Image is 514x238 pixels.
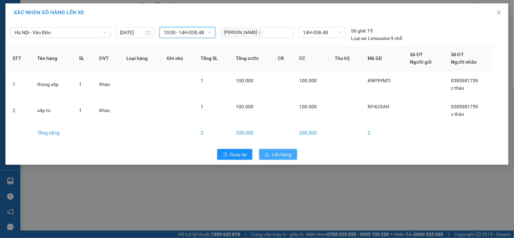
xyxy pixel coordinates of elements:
[362,45,405,71] th: Mã GD
[231,124,273,142] td: 200.000
[120,29,144,36] input: 11/08/2025
[368,78,391,83] span: KNP9YMTI
[15,27,106,38] span: Hà Nội - Vân Đồn
[362,124,405,142] td: 2
[368,104,389,109] span: RFI629AH
[303,27,342,38] span: 14H-038.48
[231,45,273,71] th: Tổng cước
[451,111,464,117] span: c thảo
[32,71,74,98] td: thùng xốp
[230,151,247,158] span: Quay lại
[451,78,478,83] span: 0385981759
[94,71,121,98] td: Khác
[451,85,464,91] span: c thảo
[351,27,367,35] span: Số ghế:
[32,45,74,71] th: Tên hàng
[265,152,269,157] span: upload
[451,52,464,57] span: Số ĐT
[94,98,121,124] td: Khác
[121,45,161,71] th: Loại hàng
[32,98,74,124] td: xốp to
[294,124,330,142] td: 200.000
[196,124,231,142] td: 2
[351,35,403,42] div: Limousine 9 chỗ
[259,149,297,160] button: uploadLên hàng
[410,52,423,57] span: Số ĐT
[300,104,317,109] span: 100.000
[74,45,94,71] th: SL
[201,104,204,109] span: 1
[300,78,317,83] span: 100.000
[217,149,252,160] button: rollbackQuay lại
[236,104,254,109] span: 100.000
[79,108,82,113] span: 1
[14,9,84,16] span: XÁC NHẬN SỐ HÀNG LÊN XE
[32,124,74,142] td: Tổng cộng
[7,71,32,98] td: 1
[222,29,262,37] span: [PERSON_NAME]
[330,45,363,71] th: Thu hộ
[410,59,432,65] span: Người gửi
[294,45,330,71] th: CC
[7,45,32,71] th: STT
[451,59,477,65] span: Người nhận
[496,10,502,15] span: close
[161,45,195,71] th: Ghi chú
[223,152,227,157] span: rollback
[258,31,261,34] span: close
[196,45,231,71] th: Tổng SL
[273,45,294,71] th: CR
[201,78,204,83] span: 1
[272,151,292,158] span: Lên hàng
[79,82,82,87] span: 1
[451,104,478,109] span: 0385981759
[164,27,211,38] span: 10:00 - 14H-038.48
[94,45,121,71] th: ĐVT
[490,3,509,22] button: Close
[351,35,367,42] span: Loại xe:
[7,98,32,124] td: 2
[236,78,254,83] span: 100.000
[351,27,373,35] div: 15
